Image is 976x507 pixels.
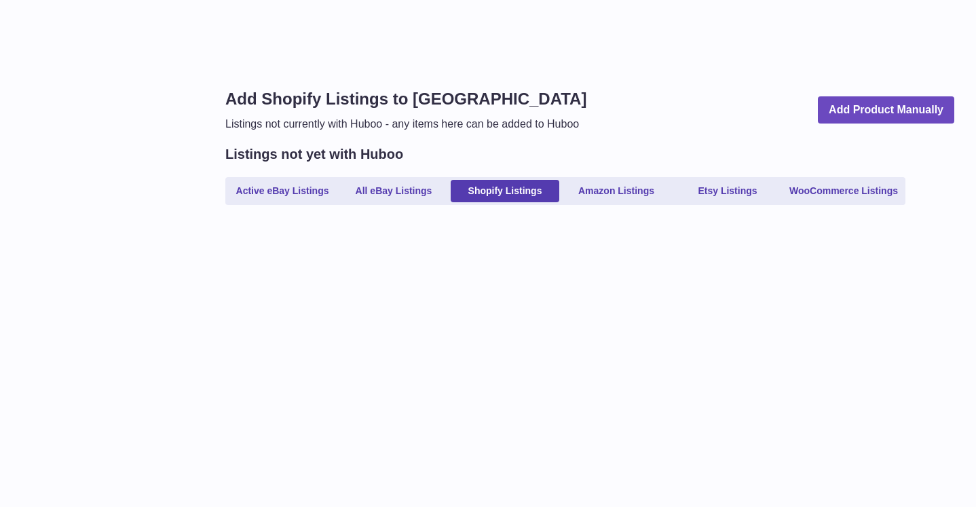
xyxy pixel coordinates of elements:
a: Amazon Listings [562,180,671,202]
a: WooCommerce Listings [785,180,903,202]
h2: Listings not yet with Huboo [225,145,403,164]
a: Etsy Listings [673,180,782,202]
a: Shopify Listings [451,180,559,202]
a: Add Product Manually [818,96,954,124]
a: Active eBay Listings [228,180,337,202]
h1: Add Shopify Listings to [GEOGRAPHIC_DATA] [225,88,586,110]
p: Listings not currently with Huboo - any items here can be added to Huboo [225,117,586,132]
a: All eBay Listings [339,180,448,202]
